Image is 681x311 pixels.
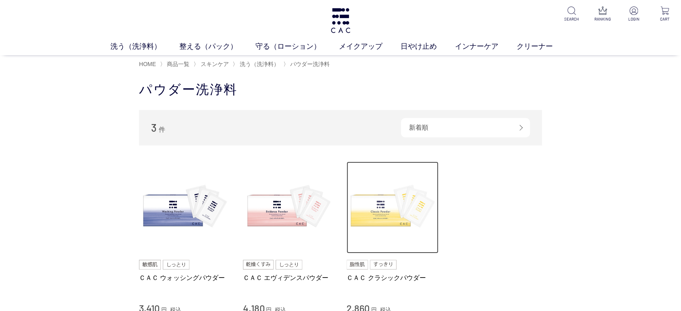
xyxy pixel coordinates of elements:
[21,21,93,28] div: ドメイン: [DOMAIN_NAME]
[199,61,229,67] a: スキンケア
[151,121,157,134] span: 3
[139,81,542,98] h1: パウダー洗浄料
[201,61,229,67] span: スキンケア
[289,61,330,67] a: パウダー洗浄料
[233,60,281,68] li: 〉
[139,274,231,282] a: ＣＡＣ ウォッシングパウダー
[167,61,189,67] span: 商品一覧
[401,118,530,137] div: 新着順
[347,162,438,253] img: ＣＡＣ クラシックパウダー
[27,48,34,54] img: tab_domain_overview_orange.svg
[110,41,179,52] a: 洗う（洗浄料）
[624,6,644,22] a: LOGIN
[562,16,581,22] p: SEARCH
[347,260,368,270] img: 脂性肌
[593,6,612,22] a: RANKING
[283,60,332,68] li: 〉
[370,260,397,270] img: すっきり
[160,60,191,68] li: 〉
[330,8,351,33] img: logo
[517,41,571,52] a: クリーナー
[85,48,91,54] img: tab_keywords_by_traffic_grey.svg
[36,48,67,54] div: ドメイン概要
[23,13,39,19] div: v 4.0.25
[93,48,130,54] div: キーワード流入
[139,260,161,270] img: 敏感肌
[243,274,335,282] a: ＣＡＣ エヴィデンスパウダー
[593,16,612,22] p: RANKING
[255,41,339,52] a: 守る（ローション）
[240,61,279,67] span: 洗う（洗浄料）
[139,162,231,253] img: ＣＡＣ ウォッシングパウダー
[243,260,274,270] img: 乾燥くすみ
[165,61,189,67] a: 商品一覧
[193,60,231,68] li: 〉
[655,6,675,22] a: CART
[179,41,255,52] a: 整える（パック）
[243,162,335,253] img: ＣＡＣ エヴィデンスパウダー
[624,16,644,22] p: LOGIN
[238,61,279,67] a: 洗う（洗浄料）
[455,41,517,52] a: インナーケア
[276,260,302,270] img: しっとり
[163,260,189,270] img: しっとり
[401,41,455,52] a: 日やけ止め
[347,274,438,282] a: ＣＡＣ クラシックパウダー
[655,16,675,22] p: CART
[139,61,156,67] a: HOME
[339,41,401,52] a: メイクアップ
[13,13,19,19] img: logo_orange.svg
[158,126,165,133] span: 件
[290,61,330,67] span: パウダー洗浄料
[562,6,581,22] a: SEARCH
[13,21,19,28] img: website_grey.svg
